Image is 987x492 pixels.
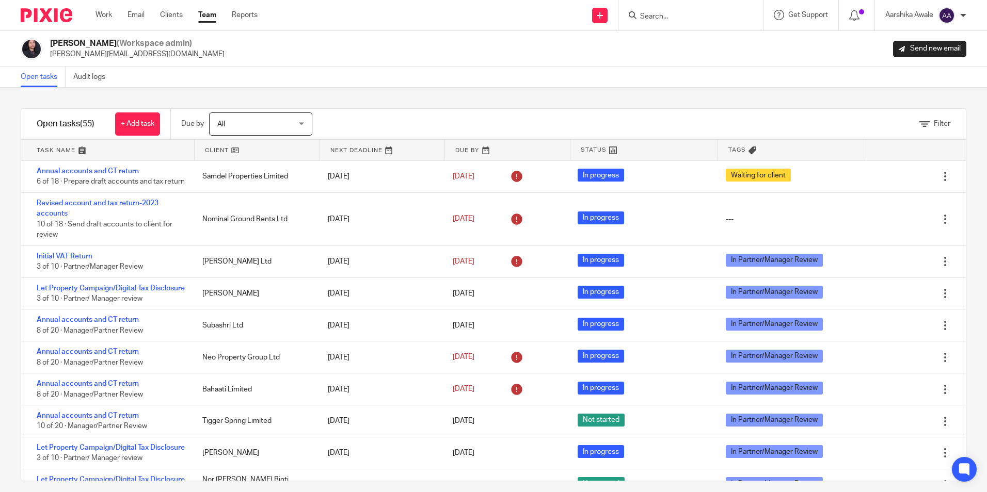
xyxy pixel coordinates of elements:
[726,414,823,427] span: In Partner/Manager Review
[578,286,624,299] span: In progress
[934,120,950,127] span: Filter
[578,211,624,224] span: In progress
[578,445,624,458] span: In progress
[128,10,145,20] a: Email
[317,315,442,336] div: [DATE]
[453,354,474,361] span: [DATE]
[192,411,317,431] div: Tigger Spring Limited
[788,11,828,19] span: Get Support
[726,445,823,458] span: In Partner/Manager Review
[37,412,139,419] a: Annual accounts and CT return
[73,67,113,87] a: Audit logs
[37,316,139,323] a: Annual accounts and CT return
[37,253,92,260] a: Initial VAT Return
[317,166,442,187] div: [DATE]
[317,283,442,304] div: [DATE]
[192,347,317,368] div: Neo Property Group Ltd
[50,38,225,49] h2: [PERSON_NAME]
[728,145,746,154] span: Tags
[37,178,185,186] span: 6 of 18 · Prepare draft accounts and tax return
[893,41,966,57] a: Send new email
[192,209,317,229] div: Nominal Ground Rents Ltd
[37,263,143,270] span: 3 of 10 · Partner/Manager Review
[578,477,625,490] span: Not started
[95,10,112,20] a: Work
[37,327,143,334] span: 8 of 20 · Manager/Partner Review
[37,444,185,451] a: Let Property Campaign/Digital Tax Disclosure
[726,214,734,224] div: ---
[726,350,823,363] span: In Partner/Manager Review
[37,380,139,387] a: Annual accounts and CT return
[181,119,204,129] p: Due by
[37,423,147,430] span: 10 of 20 · Manager/Partner Review
[317,251,442,272] div: [DATE]
[192,379,317,400] div: Bahaati Limited
[198,10,216,20] a: Team
[21,38,42,60] img: MicrosoftTeams-image.jfif
[453,258,474,265] span: [DATE]
[192,251,317,272] div: [PERSON_NAME] Ltd
[453,290,474,297] span: [DATE]
[21,67,66,87] a: Open tasks
[37,359,143,366] span: 8 of 20 · Manager/Partner Review
[192,442,317,463] div: [PERSON_NAME]
[453,385,474,392] span: [DATE]
[578,169,624,182] span: In progress
[726,477,823,490] span: In Partner/Manager Review
[578,350,624,363] span: In progress
[21,8,72,22] img: Pixie
[117,39,192,47] span: (Workspace admin)
[726,382,823,395] span: In Partner/Manager Review
[453,449,474,456] span: [DATE]
[115,112,160,136] a: + Add task
[192,283,317,304] div: [PERSON_NAME]
[37,295,142,302] span: 3 of 10 · Partner/ Manager review
[232,10,258,20] a: Reports
[192,166,317,187] div: Samdel Properties Limited
[37,221,172,239] span: 10 of 18 · Send draft accounts to client for review
[317,209,442,229] div: [DATE]
[317,347,442,368] div: [DATE]
[726,318,823,331] span: In Partner/Manager Review
[50,49,225,59] p: [PERSON_NAME][EMAIL_ADDRESS][DOMAIN_NAME]
[453,216,474,223] span: [DATE]
[317,379,442,400] div: [DATE]
[37,476,185,483] a: Let Property Campaign/Digital Tax Disclosure
[317,411,442,431] div: [DATE]
[581,145,607,154] span: Status
[192,315,317,336] div: Subashri Ltd
[726,286,823,299] span: In Partner/Manager Review
[80,120,94,128] span: (55)
[37,348,139,355] a: Annual accounts and CT return
[37,455,142,462] span: 3 of 10 · Partner/ Manager review
[453,322,474,329] span: [DATE]
[578,382,624,395] span: In progress
[726,169,791,182] span: Waiting for client
[578,414,625,427] span: Not started
[37,168,139,175] a: Annual accounts and CT return
[639,12,732,22] input: Search
[37,391,143,398] span: 8 of 20 · Manager/Partner Review
[578,318,624,331] span: In progress
[453,173,474,180] span: [DATE]
[160,10,183,20] a: Clients
[726,254,823,267] span: In Partner/Manager Review
[37,119,94,129] h1: Open tasks
[938,7,955,24] img: svg%3E
[37,200,158,217] a: Revised account and tax return-2023 accounts
[453,418,474,425] span: [DATE]
[578,254,624,267] span: In progress
[317,442,442,463] div: [DATE]
[37,285,185,292] a: Let Property Campaign/Digital Tax Disclosure
[217,121,225,128] span: All
[885,10,933,20] p: Aarshika Awale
